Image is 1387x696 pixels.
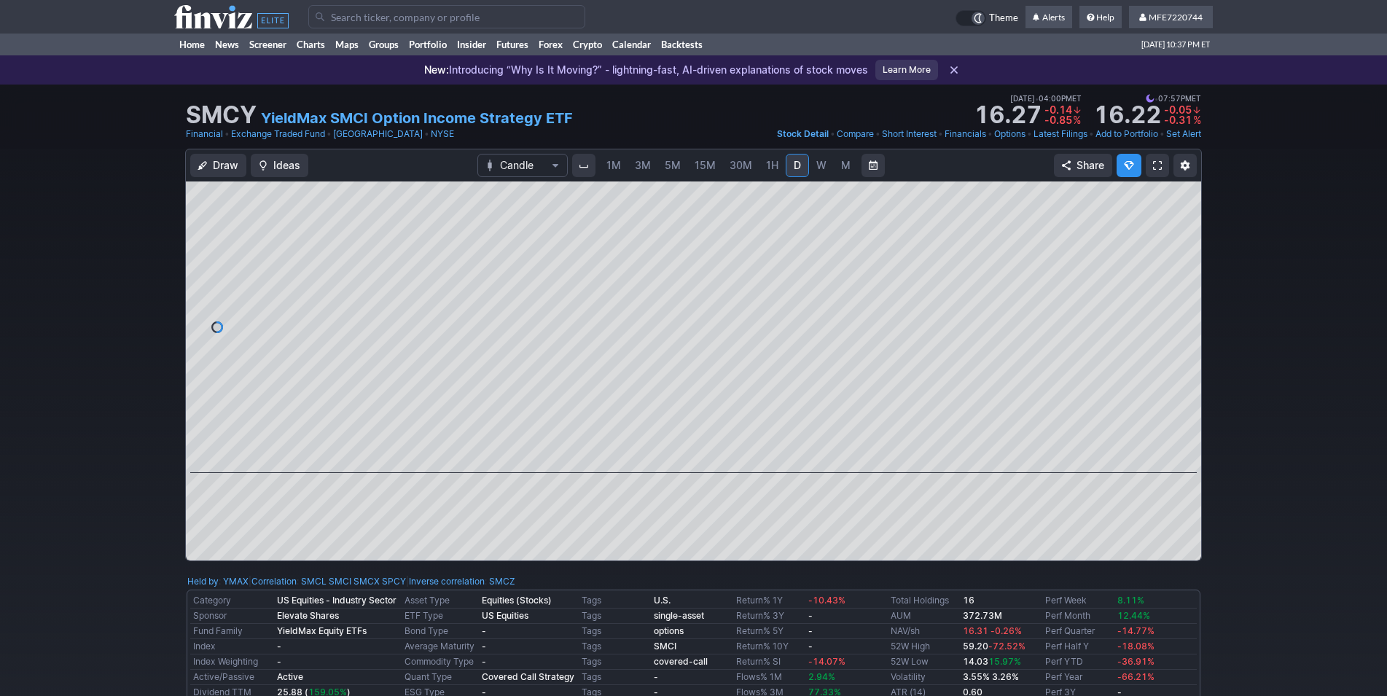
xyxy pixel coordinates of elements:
[190,639,274,654] td: Index
[861,154,885,177] button: Range
[1044,114,1072,126] span: -0.85
[963,595,974,606] b: 16
[579,639,651,654] td: Tags
[600,154,628,177] a: 1M
[261,108,573,128] a: YieldMax SMCI Option Income Strategy ETF
[277,671,303,682] b: Active
[477,154,568,177] button: Chart Type
[777,127,829,141] a: Stock Detail
[491,34,534,55] a: Futures
[888,654,960,670] td: 52W Low
[766,159,778,171] span: 1H
[382,574,406,589] a: SPCY
[1042,624,1114,639] td: Perf Quarter
[733,593,805,609] td: Return% 1Y
[482,610,528,621] b: US Equities
[482,641,486,652] b: -
[402,654,479,670] td: Commodity Type
[1117,641,1154,652] span: -18.08%
[1034,127,1087,141] a: Latest Filings
[482,625,486,636] b: -
[277,656,281,667] b: -
[1166,127,1201,141] a: Set Alert
[579,670,651,685] td: Tags
[733,639,805,654] td: Return% 10Y
[888,609,960,624] td: AUM
[1093,103,1161,127] strong: 16.22
[810,154,833,177] a: W
[963,641,1025,652] b: 59.20
[938,127,943,141] span: •
[329,574,351,589] a: SMCI
[656,34,708,55] a: Backtests
[249,574,406,589] div: | :
[1117,671,1154,682] span: -66.21%
[186,127,223,141] a: Financial
[654,641,676,652] a: SMCI
[994,127,1025,141] a: Options
[424,127,429,141] span: •
[830,127,835,141] span: •
[1117,625,1154,636] span: -14.77%
[654,671,658,682] b: -
[882,127,937,141] a: Short Interest
[888,639,960,654] td: 52W High
[834,154,857,177] a: M
[500,158,545,173] span: Candle
[786,154,809,177] a: D
[579,654,651,670] td: Tags
[174,34,210,55] a: Home
[190,609,274,624] td: Sponsor
[1010,92,1082,105] span: [DATE] 04:00PM ET
[452,34,491,55] a: Insider
[1077,158,1104,173] span: Share
[777,128,829,139] span: Stock Detail
[1095,127,1158,141] a: Add to Portfolio
[190,670,274,685] td: Active/Passive
[308,5,585,28] input: Search
[988,656,1021,667] span: 15.97%
[489,574,515,589] a: SMCZ
[431,127,454,141] a: NYSE
[1042,609,1114,624] td: Perf Month
[654,656,708,667] a: covered-call
[568,34,607,55] a: Crypto
[406,574,515,589] div: | :
[606,159,621,171] span: 1M
[330,34,364,55] a: Maps
[723,154,759,177] a: 30M
[1089,127,1094,141] span: •
[277,595,396,606] b: US Equities - Industry Sector
[213,158,238,173] span: Draw
[1027,127,1032,141] span: •
[841,159,851,171] span: M
[277,641,281,652] b: -
[956,10,1018,26] a: Theme
[654,595,671,606] a: U.S.
[635,159,651,171] span: 3M
[579,593,651,609] td: Tags
[223,574,249,589] a: YMAX
[808,656,845,667] span: -14.07%
[688,154,722,177] a: 15M
[186,103,257,127] h1: SMCY
[794,159,801,171] span: D
[579,609,651,624] td: Tags
[733,624,805,639] td: Return% 5Y
[1149,12,1203,23] span: MFE7220744
[327,127,332,141] span: •
[190,593,274,609] td: Category
[292,34,330,55] a: Charts
[654,610,704,621] b: single-asset
[759,154,785,177] a: 1H
[251,154,308,177] button: Ideas
[963,610,1002,621] b: 372.73M
[482,671,574,682] b: Covered Call Strategy
[1129,6,1213,29] a: MFE7220744
[1117,595,1144,606] span: 8.11%
[988,127,993,141] span: •
[808,671,835,682] span: 2.94%
[1034,128,1087,139] span: Latest Filings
